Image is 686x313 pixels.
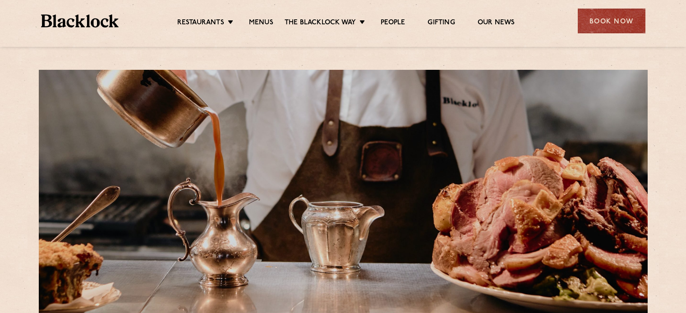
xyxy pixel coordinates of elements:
a: People [381,18,405,28]
a: Restaurants [177,18,224,28]
div: Book Now [578,9,645,33]
a: The Blacklock Way [285,18,356,28]
a: Gifting [428,18,455,28]
img: BL_Textured_Logo-footer-cropped.svg [41,14,119,27]
a: Our News [478,18,515,28]
a: Menus [249,18,273,28]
